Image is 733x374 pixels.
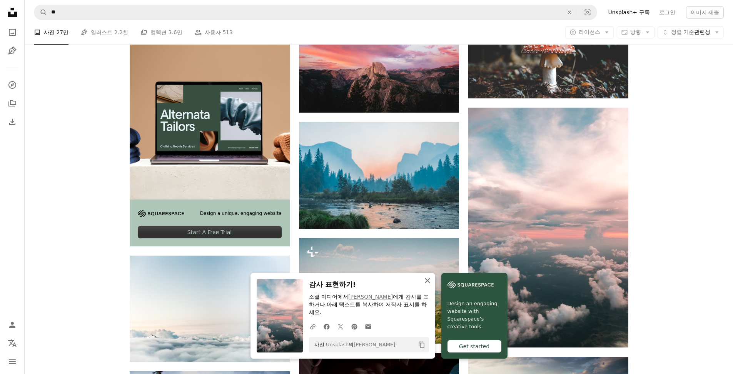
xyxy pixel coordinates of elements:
span: 2.2천 [114,28,128,37]
a: 다운로드 내역 [5,114,20,130]
a: 낮에는 흰 구름 [130,305,290,312]
a: Unsplash [326,342,349,347]
button: 삭제 [561,5,578,20]
button: 클립보드에 복사하기 [415,338,428,351]
a: Design a unique, engaging websiteStart A Free Trial [130,40,290,247]
a: Design an engaging website with Squarespace’s creative tools.Get started [441,273,508,359]
img: 낮에는 흰 구름 [130,256,290,362]
a: Unsplash+ 구독 [603,6,654,18]
h3: 감사 표현하기! [309,279,429,290]
a: 낮에는 잔잔한 하늘 [468,224,628,231]
span: Design a unique, engaging website [200,210,282,217]
a: 컬렉션 [5,96,20,111]
a: 일러스트 [5,43,20,58]
a: Twitter에 공유 [334,319,347,334]
span: 방향 [630,29,641,35]
a: [PERSON_NAME] [348,294,393,300]
img: file-1606177908946-d1eed1cbe4f5image [447,279,494,291]
a: 나무로 둘러싸인 수역 [299,171,459,178]
span: 정렬 기준 [671,29,694,35]
a: 사용자 513 [195,20,233,45]
img: 낮에는 잔잔한 하늘 [468,108,628,347]
form: 사이트 전체에서 이미지 찾기 [34,5,597,20]
button: 라이선스 [565,26,614,38]
button: 정렬 기준관련성 [658,26,724,38]
a: 이메일로 공유에 공유 [361,319,375,334]
button: 메뉴 [5,354,20,369]
div: Get started [447,340,501,352]
a: Pinterest에 공유 [347,319,361,334]
p: 소셜 미디어에서 에게 감사를 표하거나 아래 텍스트를 복사하여 저작자 표시를 하세요. [309,293,429,316]
span: 라이선스 [579,29,600,35]
a: 로그인 [655,6,680,18]
button: 시각적 검색 [578,5,597,20]
img: 나무와 산을 배경으로 한 산맥의 경치 좋은 전망 [299,238,459,344]
span: 513 [222,28,233,37]
a: 일러스트 2.2천 [81,20,128,45]
span: 사진: 의 [311,339,396,351]
button: Unsplash 검색 [34,5,47,20]
div: Start A Free Trial [138,226,282,238]
button: 방향 [617,26,655,38]
img: file-1705255347840-230a6ab5bca9image [138,210,184,217]
button: 이미지 제출 [686,6,724,18]
a: 사진 [5,25,20,40]
a: 컬렉션 3.6만 [140,20,182,45]
a: [PERSON_NAME] [354,342,395,347]
a: red and white mushroom [468,42,628,48]
a: 홈 — Unsplash [5,5,20,22]
a: 로그인 / 가입 [5,317,20,332]
img: 나무로 둘러싸인 수역 [299,122,459,229]
img: 분홍빛 구름이 있는 산맥의 일몰 풍경 [299,6,459,113]
span: Design an engaging website with Squarespace’s creative tools. [447,300,501,331]
img: file-1707885205802-88dd96a21c72image [130,40,290,199]
a: 탐색 [5,77,20,93]
a: Facebook에 공유 [320,319,334,334]
a: 분홍빛 구름이 있는 산맥의 일몰 풍경 [299,56,459,63]
span: 관련성 [671,28,710,36]
button: 언어 [5,336,20,351]
span: 3.6만 [168,28,182,37]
